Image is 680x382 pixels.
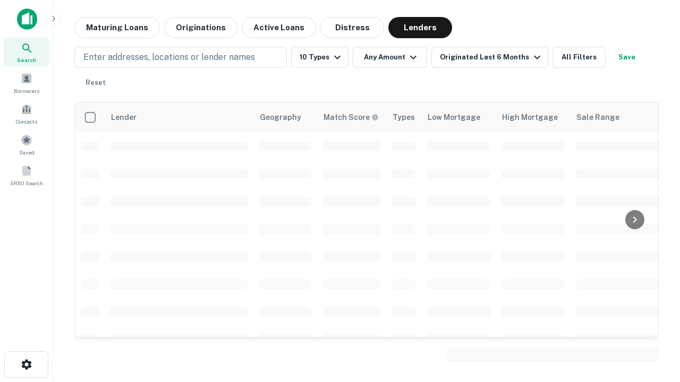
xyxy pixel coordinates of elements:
th: Geography [253,102,317,132]
button: Enter addresses, locations or lender names [74,47,287,68]
button: Originated Last 6 Months [431,47,548,68]
div: High Mortgage [502,111,558,124]
th: Lender [105,102,253,132]
a: Contacts [3,99,50,128]
div: Low Mortgage [428,111,480,124]
iframe: Chat Widget [627,297,680,348]
span: Search [17,56,36,64]
a: SREO Search [3,161,50,189]
a: Borrowers [3,68,50,97]
span: Borrowers [14,86,39,95]
th: Types [386,102,421,132]
button: Save your search to get updates of matches that match your search criteria. [610,47,644,68]
div: Sale Range [576,111,619,124]
th: Capitalize uses an advanced AI algorithm to match your search with the best lender. The match sco... [317,102,386,132]
button: All Filters [552,47,606,68]
div: Originated Last 6 Months [440,51,543,64]
th: Sale Range [570,102,666,132]
th: Low Mortgage [421,102,496,132]
button: Originations [164,17,237,38]
button: Distress [320,17,384,38]
span: Contacts [16,117,37,126]
button: Any Amount [353,47,427,68]
img: capitalize-icon.png [17,8,37,30]
div: Capitalize uses an advanced AI algorithm to match your search with the best lender. The match sco... [324,111,379,123]
th: High Mortgage [496,102,570,132]
button: 10 Types [291,47,348,68]
a: Saved [3,130,50,159]
span: SREO Search [10,179,43,187]
div: Lender [111,111,137,124]
h6: Match Score [324,111,377,123]
button: Active Loans [242,17,316,38]
div: Types [393,111,415,124]
button: Reset [79,72,113,93]
button: Lenders [388,17,452,38]
a: Search [3,38,50,66]
p: Enter addresses, locations or lender names [83,51,255,64]
span: Saved [19,148,35,157]
div: Geography [260,111,301,124]
button: Maturing Loans [74,17,160,38]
